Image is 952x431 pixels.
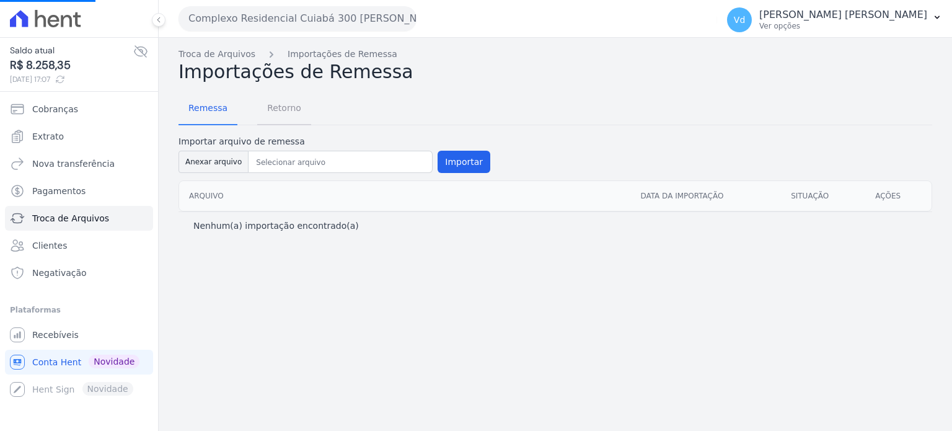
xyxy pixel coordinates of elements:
[5,233,153,258] a: Clientes
[32,267,87,279] span: Negativação
[717,2,952,37] button: Vd [PERSON_NAME] [PERSON_NAME] Ver opções
[179,181,630,211] th: Arquivo
[5,350,153,375] a: Conta Hent Novidade
[32,329,79,341] span: Recebíveis
[865,181,932,211] th: Ações
[5,97,153,122] a: Cobranças
[10,44,133,57] span: Saldo atual
[759,21,927,31] p: Ver opções
[5,179,153,203] a: Pagamentos
[178,135,490,148] label: Importar arquivo de remessa
[89,355,139,368] span: Novidade
[32,212,109,224] span: Troca de Arquivos
[178,48,255,61] a: Troca de Arquivos
[734,16,745,24] span: Vd
[178,6,416,31] button: Complexo Residencial Cuiabá 300 [PERSON_NAME]
[257,93,311,125] a: Retorno
[438,151,490,173] button: Importar
[10,97,148,402] nav: Sidebar
[32,158,115,170] span: Nova transferência
[178,48,932,61] nav: Breadcrumb
[178,61,932,83] h2: Importações de Remessa
[5,124,153,149] a: Extrato
[10,57,133,74] span: R$ 8.258,35
[178,93,237,125] a: Remessa
[32,356,81,368] span: Conta Hent
[32,103,78,115] span: Cobranças
[32,239,67,252] span: Clientes
[260,96,309,120] span: Retorno
[178,151,249,173] button: Anexar arquivo
[5,260,153,285] a: Negativação
[5,151,153,176] a: Nova transferência
[5,322,153,347] a: Recebíveis
[193,220,359,232] p: Nenhum(a) importação encontrado(a)
[251,155,430,170] input: Selecionar arquivo
[181,96,235,120] span: Remessa
[10,74,133,85] span: [DATE] 17:07
[781,181,865,211] th: Situação
[288,48,397,61] a: Importações de Remessa
[759,9,927,21] p: [PERSON_NAME] [PERSON_NAME]
[630,181,781,211] th: Data da Importação
[32,185,86,197] span: Pagamentos
[32,130,64,143] span: Extrato
[10,303,148,318] div: Plataformas
[5,206,153,231] a: Troca de Arquivos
